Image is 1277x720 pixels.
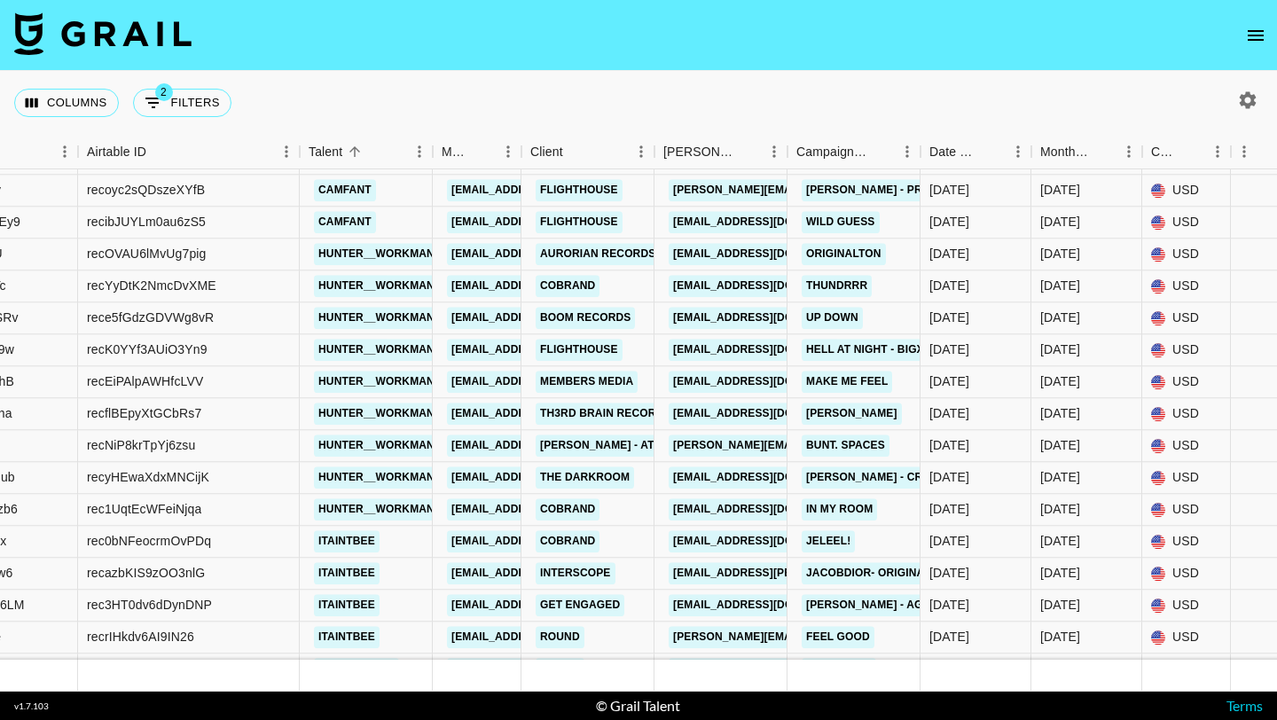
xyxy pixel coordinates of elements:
button: Show filters [133,89,231,117]
a: [PERSON_NAME][EMAIL_ADDRESS][DOMAIN_NAME] [669,179,958,201]
button: Select columns [14,89,119,117]
a: [EMAIL_ADDRESS][DOMAIN_NAME] [447,179,646,201]
button: Sort [736,139,761,164]
a: hunter__workman [314,243,439,265]
a: [EMAIL_ADDRESS][DOMAIN_NAME] [669,530,867,552]
a: [EMAIL_ADDRESS][DOMAIN_NAME] [669,466,867,489]
div: Airtable ID [78,135,300,169]
a: Aurorian Records Ltd [536,243,684,265]
a: Cobrand [536,498,599,520]
div: USD [1142,494,1231,526]
a: hunter__workman [314,275,439,297]
button: Menu [1231,138,1257,165]
a: Round [536,626,584,648]
button: Menu [51,138,78,165]
a: hunter__workman [314,371,439,393]
a: [EMAIL_ADDRESS][DOMAIN_NAME] [447,530,646,552]
a: Car Songs [802,658,876,680]
a: jacobdior- original sound [802,562,977,584]
div: [PERSON_NAME] [663,135,736,169]
div: Booker [654,135,787,169]
a: originalton [802,243,886,265]
div: Sep '25 [1040,246,1080,263]
div: 9/15/2025 [929,182,969,200]
div: USD [1142,334,1231,366]
a: wild guess [802,211,880,233]
div: Date Created [921,135,1031,169]
button: Sort [342,139,367,164]
div: Talent [309,135,342,169]
div: 9/14/2025 [929,501,969,519]
a: Interscope [536,562,615,584]
div: USD [1142,366,1231,398]
a: hunter__workman [314,339,439,361]
button: Sort [980,139,1005,164]
div: Sep '25 [1040,341,1080,359]
button: Menu [1116,138,1142,165]
span: 2 [155,83,173,101]
div: 9/10/2025 [929,597,969,614]
div: Campaign (Type) [787,135,921,169]
a: [EMAIL_ADDRESS][DOMAIN_NAME] [669,211,867,233]
a: [EMAIL_ADDRESS][DOMAIN_NAME] [669,594,867,616]
div: rec0bNFeocrmOvPDq [87,533,211,551]
a: [EMAIL_ADDRESS][DOMAIN_NAME] [669,498,867,520]
div: USD [1142,526,1231,558]
div: 9/1/2025 [929,533,969,551]
a: [PERSON_NAME] [802,403,902,425]
a: [EMAIL_ADDRESS][DOMAIN_NAME] [669,339,867,361]
div: USD [1142,398,1231,430]
a: Members Media [536,371,638,393]
a: in my room [802,498,877,520]
a: TH3RD BRAIN Records LLC [536,403,700,425]
a: [EMAIL_ADDRESS][DOMAIN_NAME] [447,339,646,361]
a: Get Engaged [536,594,624,616]
div: USD [1142,175,1231,207]
a: [EMAIL_ADDRESS][DOMAIN_NAME] [447,626,646,648]
a: camfant [314,179,376,201]
a: [EMAIL_ADDRESS][DOMAIN_NAME] [447,562,646,584]
a: [EMAIL_ADDRESS][DOMAIN_NAME] [447,403,646,425]
a: feel good [802,626,874,648]
a: Terms [1226,697,1263,714]
div: Sep '25 [1040,278,1080,295]
a: [EMAIL_ADDRESS][DOMAIN_NAME] [669,403,867,425]
button: Sort [146,139,171,164]
a: jeleel! [802,530,855,552]
div: Sep '25 [1040,469,1080,487]
a: [EMAIL_ADDRESS][DOMAIN_NAME] [669,243,867,265]
button: Menu [1005,138,1031,165]
div: 9/13/2025 [929,405,969,423]
div: USD [1142,558,1231,590]
a: THUNDRRR [802,275,872,297]
div: Client [521,135,654,169]
div: Campaign (Type) [796,135,869,169]
a: [PERSON_NAME] - Pretty isn´t pretty [802,179,1031,201]
div: recibJUYLm0au6zS5 [87,214,206,231]
div: Client [530,135,563,169]
a: [EMAIL_ADDRESS][DOMAIN_NAME] [669,275,867,297]
button: Menu [628,138,654,165]
div: rece5fGdzGDVWg8vR [87,309,214,327]
a: [EMAIL_ADDRESS][DOMAIN_NAME] [447,371,646,393]
button: Menu [495,138,521,165]
button: Sort [470,139,495,164]
div: recOVAU6lMvUg7pig [87,246,207,263]
div: Sep '25 [1040,437,1080,455]
a: camfant [314,147,376,169]
a: [EMAIL_ADDRESS][DOMAIN_NAME] [447,211,646,233]
div: recflBEpyXtGCbRs7 [87,405,201,423]
a: itaintbee [314,530,380,552]
div: Manager [433,135,521,169]
a: itaintbee [314,562,380,584]
a: Flighthouse [536,179,623,201]
button: open drawer [1238,18,1273,53]
button: Menu [761,138,787,165]
div: USD [1142,270,1231,302]
a: Cobrand [536,530,599,552]
div: recazbKIS9zOO3nlG [87,565,205,583]
div: Sep '25 [1040,405,1080,423]
div: USD [1142,462,1231,494]
div: recNiP8krTpYj6zsu [87,437,195,455]
button: Menu [273,138,300,165]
